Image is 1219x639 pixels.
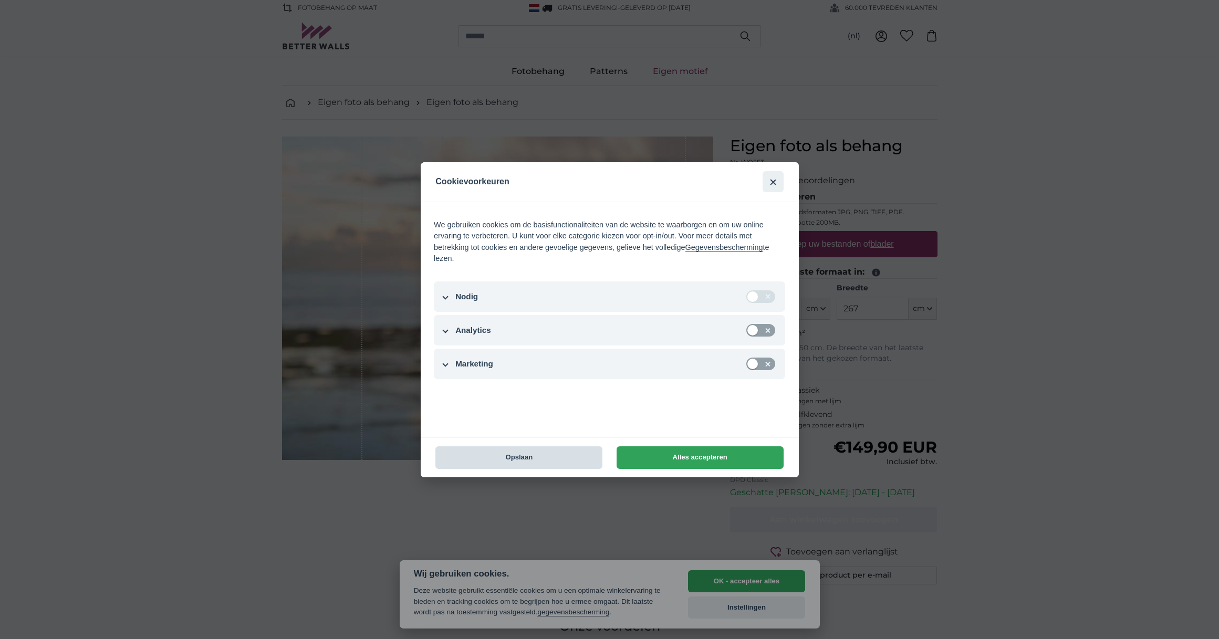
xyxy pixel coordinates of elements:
[685,243,763,252] a: Gegevensbescherming
[435,446,602,469] button: Opslaan
[434,315,785,345] button: Analytics
[617,446,784,469] button: Alles accepteren
[763,171,783,192] button: Sluiten
[435,162,707,202] h2: Cookievoorkeuren
[434,281,785,312] button: Nodig
[434,349,785,379] button: Marketing
[434,219,785,265] div: We gebruiken cookies om de basisfunctionaliteiten van de website te waarborgen en om uw online er...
